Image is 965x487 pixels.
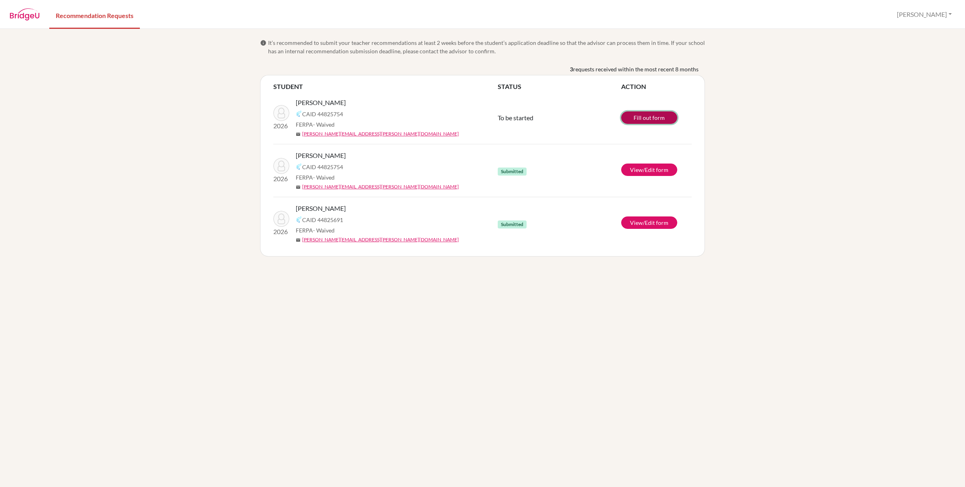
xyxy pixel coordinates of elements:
[621,164,677,176] a: View/Edit form
[273,211,289,227] img: de Verteuil, Cameron
[498,220,527,228] span: Submitted
[302,163,343,171] span: CAID 44825754
[273,121,289,131] p: 2026
[260,40,266,46] span: info
[296,120,335,129] span: FERPA
[296,164,302,170] img: Common App logo
[273,227,289,236] p: 2026
[273,105,289,121] img: Ordaz, Sarah
[498,168,527,176] span: Submitted
[302,216,343,224] span: CAID 44825691
[296,238,301,242] span: mail
[296,185,301,190] span: mail
[313,121,335,128] span: - Waived
[302,236,459,243] a: [PERSON_NAME][EMAIL_ADDRESS][PERSON_NAME][DOMAIN_NAME]
[296,204,346,213] span: [PERSON_NAME]
[296,173,335,182] span: FERPA
[302,130,459,137] a: [PERSON_NAME][EMAIL_ADDRESS][PERSON_NAME][DOMAIN_NAME]
[49,1,140,29] a: Recommendation Requests
[573,65,699,73] span: requests received within the most recent 8 months
[10,8,40,20] img: BridgeU logo
[296,226,335,234] span: FERPA
[570,65,573,73] b: 3
[313,174,335,181] span: - Waived
[268,38,705,55] span: It’s recommended to submit your teacher recommendations at least 2 weeks before the student’s app...
[273,158,289,174] img: Ordaz, Sarah
[302,110,343,118] span: CAID 44825754
[621,111,677,124] a: Fill out form
[498,82,621,91] th: STATUS
[621,82,692,91] th: ACTION
[296,98,346,107] span: [PERSON_NAME]
[893,7,955,22] button: [PERSON_NAME]
[296,151,346,160] span: [PERSON_NAME]
[296,111,302,117] img: Common App logo
[296,216,302,223] img: Common App logo
[313,227,335,234] span: - Waived
[273,174,289,184] p: 2026
[621,216,677,229] a: View/Edit form
[302,183,459,190] a: [PERSON_NAME][EMAIL_ADDRESS][PERSON_NAME][DOMAIN_NAME]
[296,132,301,137] span: mail
[498,114,533,121] span: To be started
[273,82,498,91] th: STUDENT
